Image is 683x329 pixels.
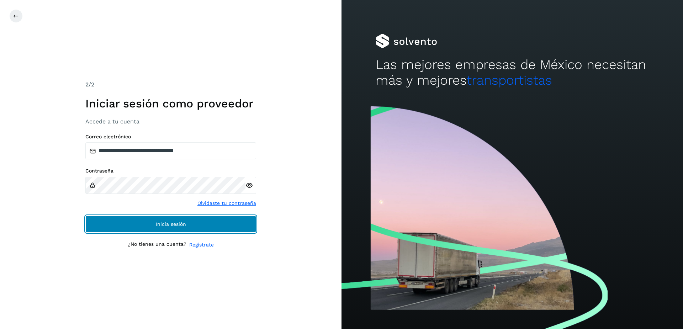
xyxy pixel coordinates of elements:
[85,80,256,89] div: /2
[85,134,256,140] label: Correo electrónico
[128,241,186,249] p: ¿No tienes una cuenta?
[156,222,186,227] span: Inicia sesión
[85,81,89,88] span: 2
[189,241,214,249] a: Regístrate
[467,73,552,88] span: transportistas
[85,216,256,233] button: Inicia sesión
[376,57,649,89] h2: Las mejores empresas de México necesitan más y mejores
[85,168,256,174] label: Contraseña
[197,200,256,207] a: Olvidaste tu contraseña
[85,118,256,125] h3: Accede a tu cuenta
[85,97,256,110] h1: Iniciar sesión como proveedor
